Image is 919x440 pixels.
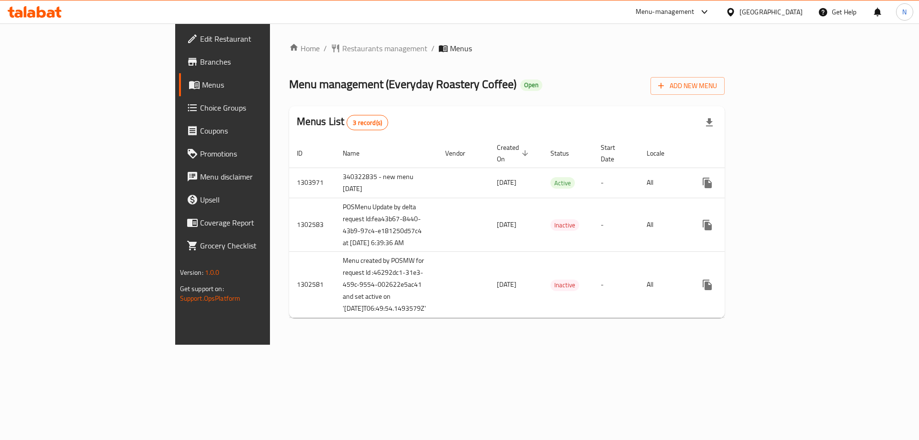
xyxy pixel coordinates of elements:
div: [GEOGRAPHIC_DATA] [740,7,803,17]
div: Inactive [550,280,579,291]
td: - [593,252,639,318]
nav: breadcrumb [289,43,725,54]
span: Locale [647,147,677,159]
a: Coverage Report [179,211,329,234]
button: Add New Menu [650,77,725,95]
a: Branches [179,50,329,73]
td: - [593,168,639,198]
span: Created On [497,142,531,165]
span: Version: [180,266,203,279]
span: [DATE] [497,218,516,231]
span: Restaurants management [342,43,427,54]
a: Menus [179,73,329,96]
a: Upsell [179,188,329,211]
div: Total records count [347,115,388,130]
button: Change Status [719,214,742,237]
td: All [639,198,688,252]
button: more [696,214,719,237]
span: Coverage Report [200,217,321,228]
a: Menu disclaimer [179,165,329,188]
h2: Menus List [297,114,388,130]
span: N [902,7,907,17]
button: Change Status [719,273,742,296]
button: more [696,171,719,194]
span: Add New Menu [658,80,717,92]
span: Grocery Checklist [200,240,321,251]
div: Export file [698,111,721,134]
span: Open [520,81,542,89]
table: enhanced table [289,139,796,318]
a: Choice Groups [179,96,329,119]
td: Menu created by POSMW for request Id :46292dc1-31e3-459c-9554-002622e5ac41 and set active on '[DA... [335,252,437,318]
span: Branches [200,56,321,68]
span: Status [550,147,582,159]
span: Upsell [200,194,321,205]
a: Grocery Checklist [179,234,329,257]
span: [DATE] [497,278,516,291]
li: / [431,43,435,54]
a: Promotions [179,142,329,165]
span: Vendor [445,147,478,159]
span: 1.0.0 [205,266,220,279]
span: Choice Groups [200,102,321,113]
span: Edit Restaurant [200,33,321,45]
td: - [593,198,639,252]
span: Inactive [550,220,579,231]
span: Active [550,178,575,189]
span: Coupons [200,125,321,136]
a: Coupons [179,119,329,142]
span: Menu management ( Everyday Roastery Coffee ) [289,73,516,95]
div: Inactive [550,219,579,231]
a: Restaurants management [331,43,427,54]
span: Start Date [601,142,628,165]
button: Change Status [719,171,742,194]
button: more [696,273,719,296]
td: POSMenu Update by delta request Id:fea43b67-8440-43b9-97c4-e181250d57c4 at [DATE] 6:39:36 AM [335,198,437,252]
span: Promotions [200,148,321,159]
span: Name [343,147,372,159]
a: Support.OpsPlatform [180,292,241,305]
span: Inactive [550,280,579,291]
td: All [639,252,688,318]
td: 340322835 - new menu [DATE] [335,168,437,198]
span: Get support on: [180,282,224,295]
div: Active [550,177,575,189]
td: All [639,168,688,198]
a: Edit Restaurant [179,27,329,50]
span: Menus [202,79,321,90]
span: Menu disclaimer [200,171,321,182]
span: 3 record(s) [347,118,388,127]
th: Actions [688,139,796,168]
div: Open [520,79,542,91]
span: [DATE] [497,176,516,189]
span: ID [297,147,315,159]
span: Menus [450,43,472,54]
div: Menu-management [636,6,695,18]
